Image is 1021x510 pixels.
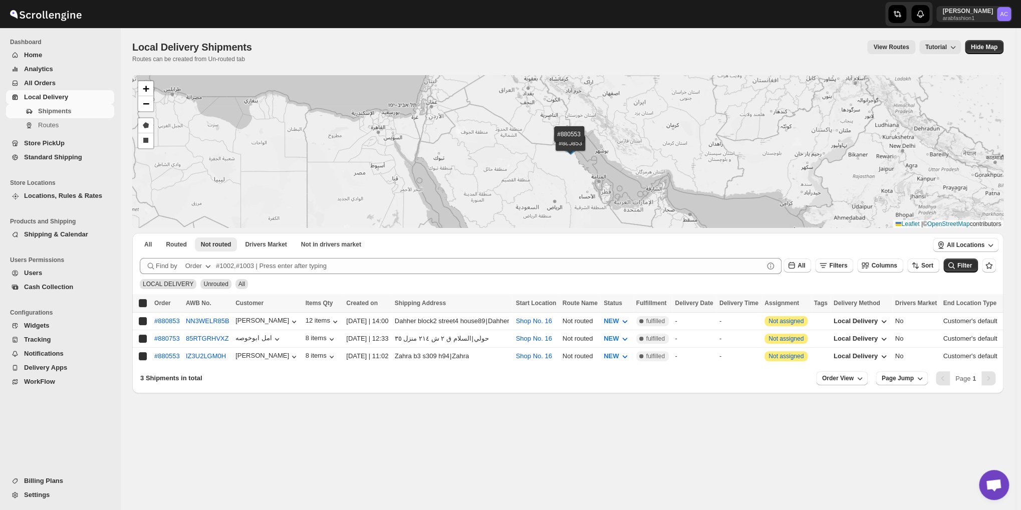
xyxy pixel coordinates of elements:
[24,491,50,498] span: Settings
[38,121,59,129] span: Routes
[828,348,895,364] button: Local Delivery
[675,316,713,326] div: -
[895,351,937,361] div: No
[10,179,115,187] span: Store Locations
[143,97,149,110] span: −
[516,352,552,360] button: Shop No. 16
[452,351,469,361] div: Zahra
[138,96,153,111] a: Zoom out
[562,135,577,146] img: Marker
[834,317,878,325] span: Local Delivery
[10,309,115,317] span: Configurations
[138,81,153,96] a: Zoom in
[769,335,804,342] button: Not assigned
[6,104,114,118] button: Shipments
[395,334,510,344] div: |
[921,262,933,269] span: Sort
[604,317,619,325] span: NEW
[6,347,114,361] button: Notifications
[563,316,598,326] div: Not routed
[6,319,114,333] button: Widgets
[346,316,389,326] div: [DATE] | 14:00
[395,351,510,361] div: |
[346,300,378,307] span: Created on
[784,259,811,273] button: All
[719,334,758,344] div: -
[24,51,42,59] span: Home
[154,335,180,342] button: #880753
[185,261,202,271] div: Order
[156,261,177,271] span: Find by
[6,48,114,62] button: Home
[798,262,805,269] span: All
[38,107,71,115] span: Shipments
[834,335,878,342] span: Local Delivery
[646,335,665,343] span: fulfilled
[24,192,102,199] span: Locations, Rules & Rates
[346,334,389,344] div: [DATE] | 12:33
[140,374,202,382] span: 3 Shipments in total
[24,65,53,73] span: Analytics
[195,237,237,251] button: Unrouted
[604,352,619,360] span: NEW
[675,300,713,307] span: Delivery Date
[235,352,299,362] button: [PERSON_NAME]
[563,351,598,361] div: Not routed
[488,316,509,326] div: Dahher
[306,334,337,344] div: 8 items
[395,334,471,344] div: السلام ق ٢ ش ٢١٤ منزل ٣٥
[138,133,153,148] a: Draw a rectangle
[306,352,337,362] button: 8 items
[6,333,114,347] button: Tracking
[636,300,667,307] span: Fulfillment
[769,353,804,360] button: Not assigned
[822,374,854,382] span: Order View
[955,375,976,382] span: Page
[301,240,361,248] span: Not in drivers market
[1000,11,1008,17] text: AC
[154,317,180,325] button: #880853
[834,352,878,360] span: Local Delivery
[166,240,186,248] span: Routed
[815,259,853,273] button: Filters
[160,237,192,251] button: Routed
[979,470,1009,500] div: Open chat
[563,334,598,344] div: Not routed
[895,316,937,326] div: No
[132,42,252,53] span: Local Delivery Shipments
[516,335,552,342] button: Shop No. 16
[921,220,923,227] span: |
[933,238,998,252] button: All Locations
[942,7,993,15] p: [PERSON_NAME]
[563,300,598,307] span: Route Name
[6,189,114,203] button: Locations, Rules & Rates
[834,300,880,307] span: Delivery Method
[186,335,229,342] button: 85RTGRHVXZ
[132,55,256,63] p: Routes can be created from Un-routed tab
[604,335,619,342] span: NEW
[186,317,229,325] button: NN3WELR85B
[828,331,895,347] button: Local Delivery
[24,336,51,343] span: Tracking
[882,374,914,382] span: Page Jump
[6,62,114,76] button: Analytics
[764,300,799,307] span: Assignment
[144,240,152,248] span: All
[235,317,299,327] div: [PERSON_NAME]
[925,44,947,51] span: Tutorial
[873,43,909,51] span: View Routes
[395,316,485,326] div: Dahher block2 street4 house89
[876,371,928,385] button: Page Jump
[943,300,996,307] span: End Location Type
[395,351,449,361] div: Zahra b3 s309 h94
[675,351,713,361] div: -
[6,375,114,389] button: WorkFlow
[143,281,193,288] span: LOCAL DELIVERY
[235,334,282,344] button: امل ابوخوصه
[143,82,149,95] span: +
[24,477,63,484] span: Billing Plans
[719,300,758,307] span: Delivery Time
[857,259,903,273] button: Columns
[965,40,1003,54] button: Map action label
